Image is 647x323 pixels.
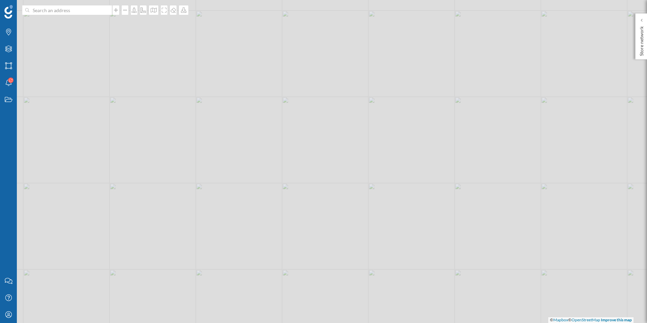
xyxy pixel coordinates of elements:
[601,317,632,322] a: Improve this map
[4,5,13,19] img: Geoblink Logo
[548,317,634,323] div: © ©
[638,24,645,56] p: Store network
[553,317,568,322] a: Mapbox
[572,317,600,322] a: OpenStreetMap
